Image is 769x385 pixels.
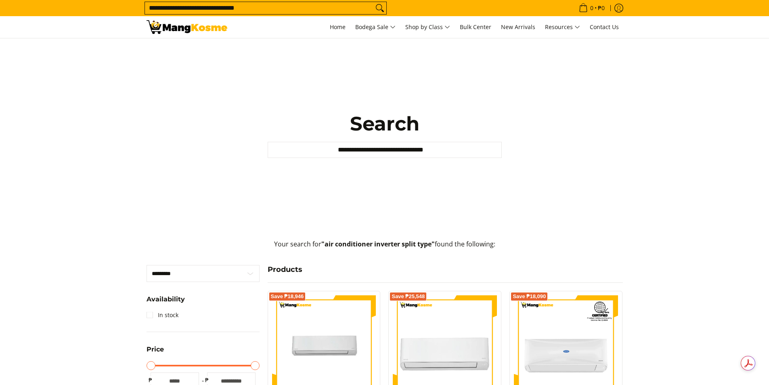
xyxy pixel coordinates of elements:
[576,4,607,13] span: •
[392,294,425,299] span: Save ₱25,548
[541,16,584,38] a: Resources
[460,23,491,31] span: Bulk Center
[147,20,227,34] img: Search: 36 results found for &quot;air conditioner inverter split type&quot; | Mang Kosme
[147,239,623,257] p: Your search for found the following:
[355,22,396,32] span: Bodega Sale
[586,16,623,38] a: Contact Us
[405,22,450,32] span: Shop by Class
[147,376,155,384] span: ₱
[147,296,185,309] summary: Open
[597,5,606,11] span: ₱0
[235,16,623,38] nav: Main Menu
[271,294,304,299] span: Save ₱18,946
[147,309,178,322] a: In stock
[373,2,386,14] button: Search
[351,16,400,38] a: Bodega Sale
[330,23,346,31] span: Home
[268,112,502,136] h1: Search
[497,16,539,38] a: New Arrivals
[513,294,546,299] span: Save ₱18,090
[268,265,623,274] h4: Products
[147,346,164,359] summary: Open
[545,22,580,32] span: Resources
[147,346,164,353] span: Price
[589,5,595,11] span: 0
[326,16,350,38] a: Home
[501,23,535,31] span: New Arrivals
[321,240,435,248] strong: "air conditioner inverter split type"
[401,16,454,38] a: Shop by Class
[456,16,495,38] a: Bulk Center
[203,376,211,384] span: ₱
[590,23,619,31] span: Contact Us
[147,296,185,303] span: Availability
